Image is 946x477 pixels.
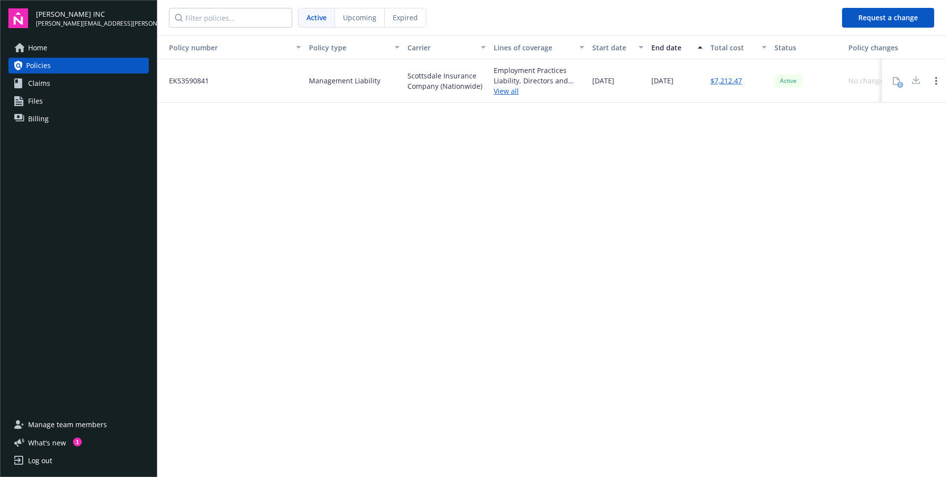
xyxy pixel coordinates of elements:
[494,42,574,53] div: Lines of coverage
[771,36,845,59] button: Status
[8,58,149,73] a: Policies
[710,42,756,53] div: Total cost
[778,76,798,85] span: Active
[28,40,47,56] span: Home
[161,42,290,53] div: Toggle SortBy
[651,42,692,53] div: End date
[8,111,149,127] a: Billing
[407,71,486,91] span: Scottsdale Insurance Company (Nationwide)
[28,93,43,109] span: Files
[393,12,418,23] span: Expired
[36,9,149,19] span: [PERSON_NAME] INC
[36,8,149,28] button: [PERSON_NAME] INC[PERSON_NAME][EMAIL_ADDRESS][PERSON_NAME][DOMAIN_NAME]
[28,438,66,448] span: What ' s new
[651,75,674,86] span: [DATE]
[28,417,107,433] span: Manage team members
[775,42,841,53] div: Status
[169,8,292,28] input: Filter policies...
[647,36,707,59] button: End date
[8,93,149,109] a: Files
[343,12,376,23] span: Upcoming
[26,58,51,73] span: Policies
[490,36,588,59] button: Lines of coverage
[305,36,404,59] button: Policy type
[848,42,902,53] div: Policy changes
[8,40,149,56] a: Home
[161,75,209,86] span: EKS3590841
[842,8,934,28] button: Request a change
[407,42,475,53] div: Carrier
[28,453,52,469] div: Log out
[592,75,614,86] span: [DATE]
[930,75,942,87] a: Open options
[161,42,290,53] div: Policy number
[309,42,389,53] div: Policy type
[845,36,906,59] button: Policy changes
[8,438,82,448] button: What's new1
[309,75,380,86] span: Management Liability
[592,42,633,53] div: Start date
[494,86,584,96] a: View all
[8,8,28,28] img: navigator-logo.svg
[588,36,647,59] button: Start date
[710,75,742,86] a: $7,212.47
[848,75,887,86] div: No changes
[707,36,771,59] button: Total cost
[73,437,82,446] div: 1
[494,65,584,86] div: Employment Practices Liability, Directors and Officers
[28,111,49,127] span: Billing
[306,12,327,23] span: Active
[404,36,490,59] button: Carrier
[8,75,149,91] a: Claims
[36,19,149,28] span: [PERSON_NAME][EMAIL_ADDRESS][PERSON_NAME][DOMAIN_NAME]
[8,417,149,433] a: Manage team members
[28,75,50,91] span: Claims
